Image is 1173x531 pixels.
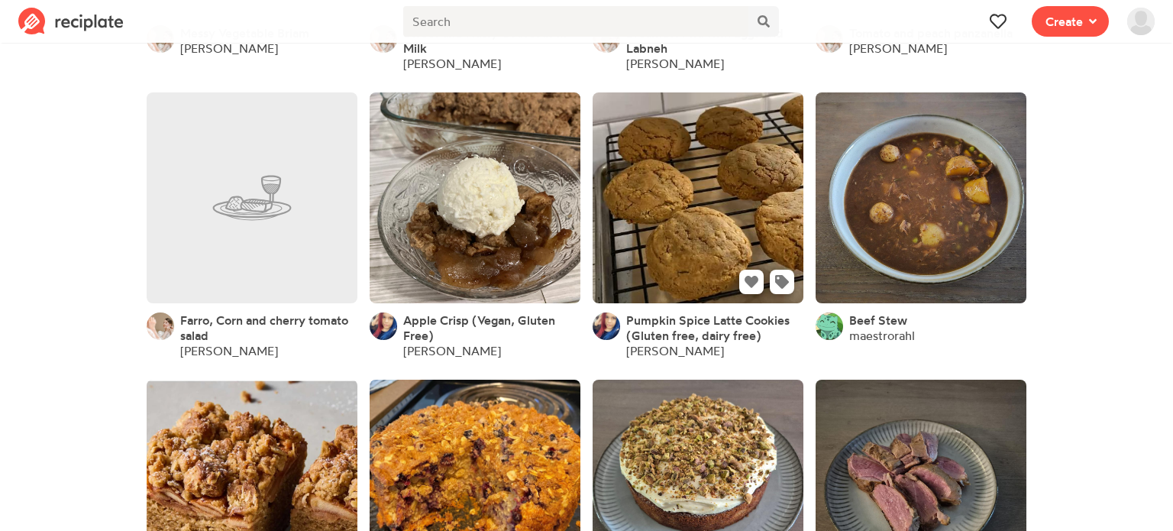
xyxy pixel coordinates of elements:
[180,312,357,343] a: Farro, Corn and cherry tomato salad
[626,343,724,358] a: [PERSON_NAME]
[626,312,803,343] a: Pumpkin Spice Latte Cookies (Gluten free, dairy free)
[18,8,124,35] img: Reciplate
[403,312,555,343] span: Apple Crisp (Vegan, Gluten Free)
[403,343,501,358] a: [PERSON_NAME]
[593,312,620,340] img: User's avatar
[1127,8,1155,35] img: User's avatar
[849,312,907,328] a: Beef Stew
[147,312,174,340] img: User's avatar
[849,40,947,56] a: [PERSON_NAME]
[626,56,724,71] a: [PERSON_NAME]
[180,40,278,56] a: [PERSON_NAME]
[1045,12,1083,31] span: Create
[403,6,748,37] input: Search
[403,56,501,71] a: [PERSON_NAME]
[180,343,278,358] a: [PERSON_NAME]
[626,312,790,343] span: Pumpkin Spice Latte Cookies (Gluten free, dairy free)
[816,312,843,340] img: User's avatar
[1032,6,1109,37] button: Create
[180,312,348,343] span: Farro, Corn and cherry tomato salad
[849,328,915,343] a: maestrorahl
[370,312,397,340] img: User's avatar
[403,312,580,343] a: Apple Crisp (Vegan, Gluten Free)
